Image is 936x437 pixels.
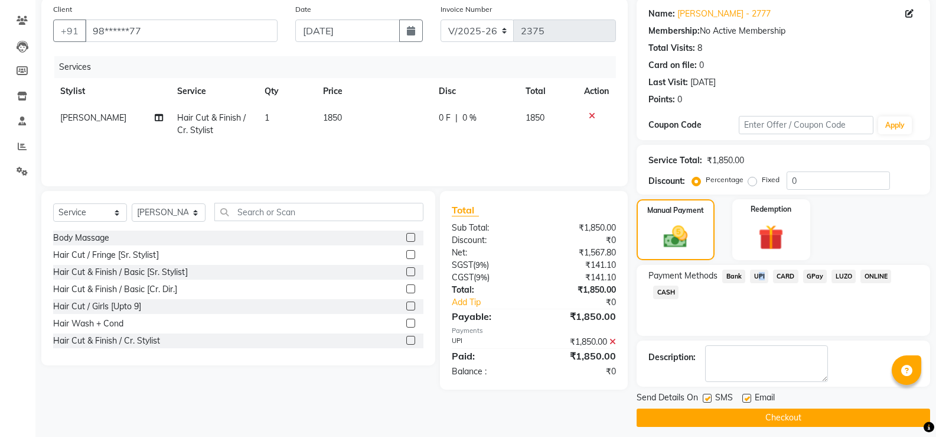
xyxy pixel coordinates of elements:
[60,112,126,123] span: [PERSON_NAME]
[722,270,745,283] span: Bank
[455,112,458,124] span: |
[323,112,342,123] span: 1850
[443,234,534,247] div: Discount:
[648,175,685,187] div: Discount:
[648,42,695,54] div: Total Visits:
[534,271,625,284] div: ₹141.10
[648,59,697,72] div: Card on file:
[214,203,423,221] input: Search or Scan
[443,284,534,296] div: Total:
[648,270,718,282] span: Payment Methods
[707,154,744,167] div: ₹1,850.00
[452,326,616,336] div: Payments
[755,391,775,406] span: Email
[648,76,688,89] div: Last Visit:
[750,270,768,283] span: UPI
[534,259,625,271] div: ₹141.10
[518,78,577,105] th: Total
[534,349,625,363] div: ₹1,850.00
[443,336,534,348] div: UPI
[534,247,625,259] div: ₹1,567.80
[443,365,534,378] div: Balance :
[53,283,177,296] div: Hair Cut & Finish / Basic [Cr. Dir.]
[53,232,109,244] div: Body Massage
[177,112,246,135] span: Hair Cut & Finish / Cr. Stylist
[53,300,141,313] div: Hair Cut / Girls [Upto 9]
[751,204,791,215] label: Redemption
[443,271,534,284] div: ( )
[648,351,696,364] div: Description:
[54,56,625,78] div: Services
[637,391,698,406] span: Send Details On
[648,119,738,131] div: Coupon Code
[739,116,873,134] input: Enter Offer / Coupon Code
[526,112,544,123] span: 1850
[534,365,625,378] div: ₹0
[803,270,827,283] span: GPay
[677,93,682,106] div: 0
[53,20,86,42] button: +91
[295,4,311,15] label: Date
[452,272,474,283] span: CGST
[653,286,679,299] span: CASH
[648,93,675,106] div: Points:
[697,42,702,54] div: 8
[699,59,704,72] div: 0
[53,4,72,15] label: Client
[257,78,316,105] th: Qty
[443,309,534,323] div: Payable:
[690,76,716,89] div: [DATE]
[475,260,487,270] span: 9%
[534,336,625,348] div: ₹1,850.00
[53,335,160,347] div: Hair Cut & Finish / Cr. Stylist
[432,78,519,105] th: Disc
[549,296,625,309] div: ₹0
[762,174,780,185] label: Fixed
[534,234,625,247] div: ₹0
[85,20,278,42] input: Search by Name/Mobile/Email/Code
[637,409,930,427] button: Checkout
[316,78,432,105] th: Price
[443,247,534,259] div: Net:
[534,309,625,323] div: ₹1,850.00
[462,112,477,124] span: 0 %
[647,205,704,216] label: Manual Payment
[773,270,798,283] span: CARD
[170,78,257,105] th: Service
[265,112,269,123] span: 1
[452,260,473,270] span: SGST
[706,174,743,185] label: Percentage
[53,78,170,105] th: Stylist
[715,391,733,406] span: SMS
[53,249,159,261] div: Hair Cut / Fringe [Sr. Stylist]
[443,259,534,271] div: ( )
[648,25,700,37] div: Membership:
[443,296,549,309] a: Add Tip
[648,25,918,37] div: No Active Membership
[443,222,534,234] div: Sub Total:
[452,204,479,216] span: Total
[656,223,695,251] img: _cash.svg
[476,273,487,282] span: 9%
[534,284,625,296] div: ₹1,850.00
[53,318,123,330] div: Hair Wash + Cond
[534,222,625,234] div: ₹1,850.00
[751,222,791,253] img: _gift.svg
[878,116,912,134] button: Apply
[443,349,534,363] div: Paid:
[577,78,616,105] th: Action
[53,266,188,279] div: Hair Cut & Finish / Basic [Sr. Stylist]
[648,8,675,20] div: Name:
[441,4,492,15] label: Invoice Number
[648,154,702,167] div: Service Total:
[439,112,451,124] span: 0 F
[860,270,891,283] span: ONLINE
[831,270,856,283] span: LUZO
[677,8,771,20] a: [PERSON_NAME] - 2777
